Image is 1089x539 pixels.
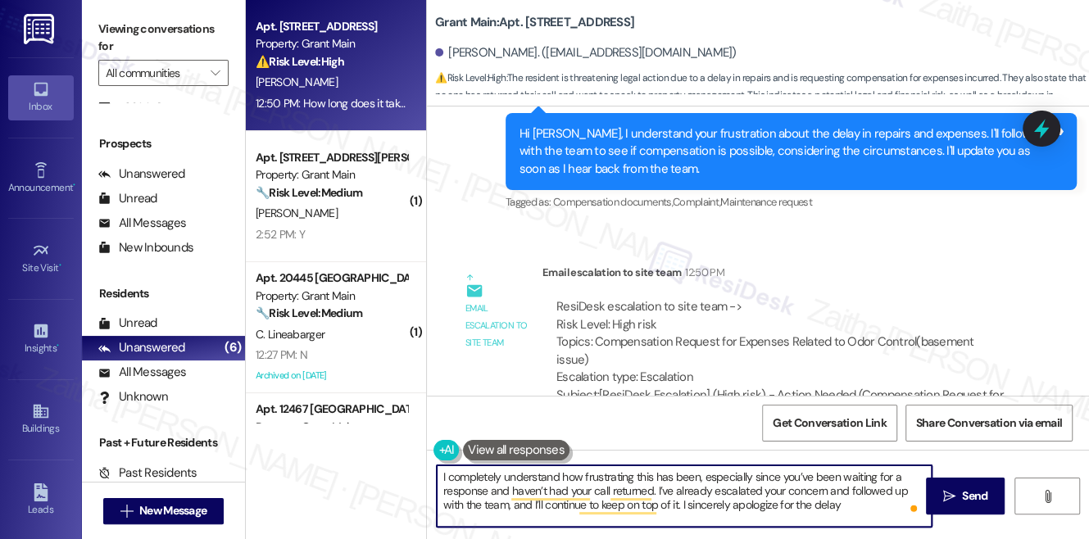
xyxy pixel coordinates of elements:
div: Past + Future Residents [82,434,245,451]
div: 12:50 PM: How long does it take and I need to speak to the property management no one has return ... [256,96,801,111]
div: Property: Grant Main [256,166,407,183]
div: ResiDesk escalation to site team -> Risk Level: High risk Topics: Compensation Request for Expens... [556,298,1009,386]
div: 12:50 PM [681,264,724,281]
div: 2:52 PM: Y [256,227,305,242]
div: Archived on [DATE] [254,365,409,386]
a: Buildings [8,397,74,442]
div: (6) [220,335,245,360]
strong: ⚠️ Risk Level: High [435,71,506,84]
div: Unread [98,315,157,332]
div: Tagged as: [506,190,1077,214]
span: Maintenance request [720,195,812,209]
div: Property: Grant Main [256,288,407,305]
div: Residents [82,285,245,302]
div: Email escalation to site team [465,300,529,352]
a: Site Visit • [8,237,74,281]
textarea: To enrich screen reader interactions, please activate Accessibility in Grammarly extension settings [437,465,932,527]
div: Email escalation to site team [542,264,1023,287]
i:  [943,490,955,503]
a: Inbox [8,75,74,120]
div: 12:27 PM: N [256,347,307,362]
input: All communities [106,60,202,86]
a: Insights • [8,317,74,361]
span: • [57,340,59,351]
span: New Message [139,502,206,519]
div: Apt. 20445 [GEOGRAPHIC_DATA], 20445 [GEOGRAPHIC_DATA] [256,269,407,287]
div: Apt. 12467 [GEOGRAPHIC_DATA], 12467 [GEOGRAPHIC_DATA] [256,401,407,418]
b: Grant Main: Apt. [STREET_ADDRESS] [435,14,634,31]
span: [PERSON_NAME] [256,206,338,220]
span: : The resident is threatening legal action due to a delay in repairs and is requesting compensati... [435,70,1089,122]
button: New Message [103,498,225,524]
div: Property: Grant Main [256,419,407,436]
div: All Messages [98,364,186,381]
span: Complaint , [673,195,721,209]
div: Unknown [98,388,168,405]
span: • [59,260,61,271]
img: ResiDesk Logo [24,14,57,44]
div: Apt. [STREET_ADDRESS] [256,18,407,35]
i:  [211,66,220,79]
div: Property: Grant Main [256,35,407,52]
div: Past Residents [98,464,197,482]
span: Compensation documents , [553,195,673,209]
div: New Inbounds [98,239,193,256]
strong: ⚠️ Risk Level: High [256,54,344,69]
span: C. Lineabarger [256,327,324,342]
div: [PERSON_NAME]. ([EMAIL_ADDRESS][DOMAIN_NAME]) [435,44,737,61]
button: Get Conversation Link [762,405,896,442]
div: Prospects [82,135,245,152]
button: Send [926,478,1005,514]
div: Hi [PERSON_NAME], I understand your frustration about the delay in repairs and expenses. I'll fol... [520,125,1050,178]
span: Get Conversation Link [773,414,886,432]
div: Unanswered [98,339,185,356]
span: • [73,179,75,191]
strong: 🔧 Risk Level: Medium [256,306,362,320]
strong: 🔧 Risk Level: Medium [256,185,362,200]
i:  [1041,490,1053,503]
span: [PERSON_NAME] [256,75,338,89]
div: Subject: [ResiDesk Escalation] (High risk) - Action Needed (Compensation Request for Expenses Rel... [556,387,1009,439]
span: Send [962,487,987,505]
div: All Messages [98,215,186,232]
div: Unread [98,190,157,207]
a: Leads [8,478,74,523]
button: Share Conversation via email [905,405,1073,442]
label: Viewing conversations for [98,16,229,60]
span: Share Conversation via email [916,414,1062,432]
div: Apt. [STREET_ADDRESS][PERSON_NAME] [256,149,407,166]
div: Unanswered [98,165,185,183]
i:  [120,505,133,518]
